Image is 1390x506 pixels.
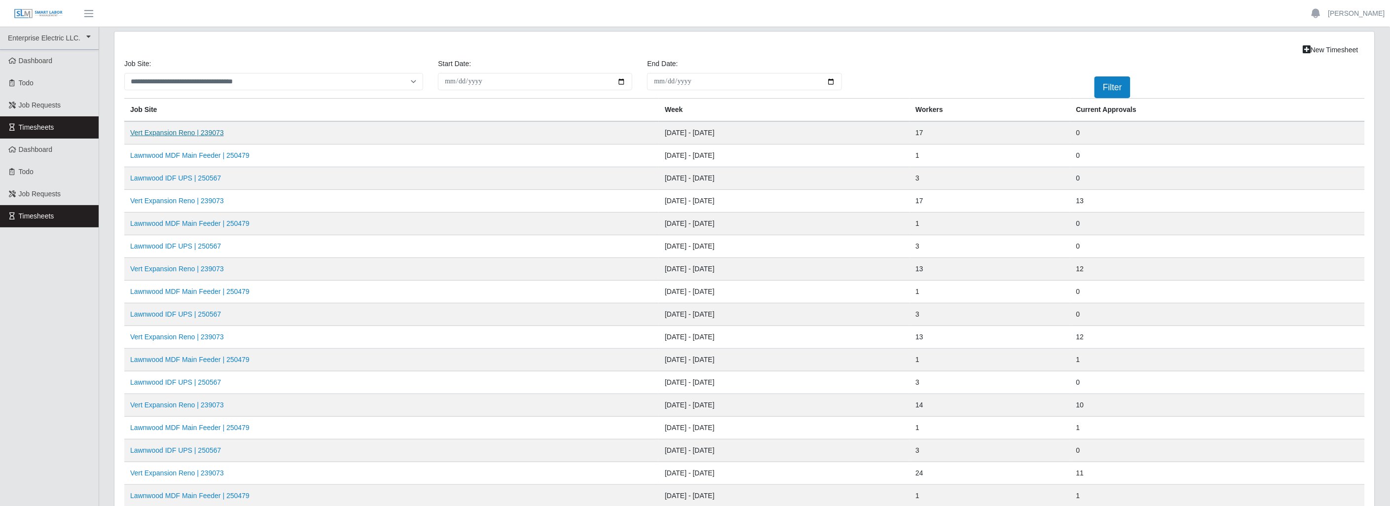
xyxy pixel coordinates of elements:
span: Todo [19,168,34,176]
td: 3 [910,439,1070,462]
td: 17 [910,121,1070,145]
button: Filter [1095,76,1131,98]
td: [DATE] - [DATE] [659,121,910,145]
td: [DATE] - [DATE] [659,371,910,394]
td: 1 [910,213,1070,235]
a: Vert Expansion Reno | 239073 [130,197,224,205]
span: Timesheets [19,123,54,131]
td: 11 [1070,462,1365,485]
label: End Date: [647,59,678,69]
th: Current Approvals [1070,99,1365,122]
td: 10 [1070,394,1365,417]
td: 13 [1070,190,1365,213]
span: Todo [19,79,34,87]
td: [DATE] - [DATE] [659,303,910,326]
td: 13 [910,258,1070,281]
td: 0 [1070,303,1365,326]
td: 3 [910,167,1070,190]
td: 0 [1070,371,1365,394]
a: [PERSON_NAME] [1328,8,1385,19]
td: 0 [1070,235,1365,258]
td: 1 [910,281,1070,303]
td: 0 [1070,213,1365,235]
img: SLM Logo [14,8,63,19]
span: Job Requests [19,190,61,198]
a: Lawnwood MDF Main Feeder | 250479 [130,492,250,500]
td: 24 [910,462,1070,485]
td: 14 [910,394,1070,417]
span: Dashboard [19,57,53,65]
td: 3 [910,303,1070,326]
td: [DATE] - [DATE] [659,213,910,235]
a: Lawnwood MDF Main Feeder | 250479 [130,288,250,295]
label: Start Date: [438,59,471,69]
td: [DATE] - [DATE] [659,394,910,417]
th: Workers [910,99,1070,122]
td: [DATE] - [DATE] [659,235,910,258]
td: 13 [910,326,1070,349]
td: [DATE] - [DATE] [659,167,910,190]
td: 12 [1070,326,1365,349]
a: New Timesheet [1297,41,1365,59]
a: Lawnwood IDF UPS | 250567 [130,446,221,454]
a: Vert Expansion Reno | 239073 [130,401,224,409]
span: Dashboard [19,145,53,153]
td: [DATE] - [DATE] [659,326,910,349]
td: 17 [910,190,1070,213]
td: 1 [910,417,1070,439]
td: [DATE] - [DATE] [659,258,910,281]
a: Vert Expansion Reno | 239073 [130,265,224,273]
a: Lawnwood IDF UPS | 250567 [130,310,221,318]
a: Lawnwood MDF Main Feeder | 250479 [130,219,250,227]
td: 12 [1070,258,1365,281]
a: Vert Expansion Reno | 239073 [130,129,224,137]
td: 1 [910,349,1070,371]
a: Lawnwood IDF UPS | 250567 [130,242,221,250]
td: [DATE] - [DATE] [659,349,910,371]
th: Week [659,99,910,122]
td: [DATE] - [DATE] [659,417,910,439]
td: 0 [1070,439,1365,462]
td: 1 [1070,349,1365,371]
th: job site [124,99,659,122]
td: 0 [1070,145,1365,167]
a: Vert Expansion Reno | 239073 [130,469,224,477]
td: [DATE] - [DATE] [659,281,910,303]
td: 3 [910,235,1070,258]
a: Lawnwood MDF Main Feeder | 250479 [130,151,250,159]
a: Lawnwood IDF UPS | 250567 [130,174,221,182]
td: [DATE] - [DATE] [659,145,910,167]
td: 1 [910,145,1070,167]
a: Vert Expansion Reno | 239073 [130,333,224,341]
td: [DATE] - [DATE] [659,462,910,485]
label: job site: [124,59,151,69]
td: 0 [1070,281,1365,303]
td: 0 [1070,167,1365,190]
td: 0 [1070,121,1365,145]
a: Lawnwood IDF UPS | 250567 [130,378,221,386]
td: 1 [1070,417,1365,439]
a: Lawnwood MDF Main Feeder | 250479 [130,356,250,363]
td: [DATE] - [DATE] [659,190,910,213]
td: 3 [910,371,1070,394]
td: [DATE] - [DATE] [659,439,910,462]
span: Timesheets [19,212,54,220]
a: Lawnwood MDF Main Feeder | 250479 [130,424,250,432]
span: Job Requests [19,101,61,109]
